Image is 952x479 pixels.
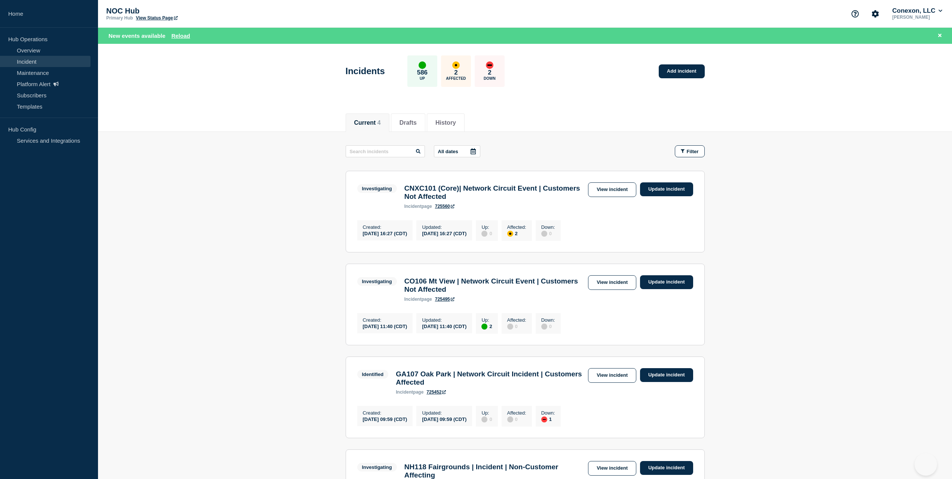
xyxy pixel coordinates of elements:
div: [DATE] 09:59 (CDT) [363,416,407,422]
div: [DATE] 11:40 (CDT) [422,323,466,329]
a: 725560 [435,204,454,209]
div: 1 [541,416,555,422]
div: disabled [541,231,547,237]
p: Created : [363,317,407,323]
p: Created : [363,410,407,416]
span: Investigating [357,277,397,286]
button: Current 4 [354,119,381,126]
button: Conexon, LLC [891,7,944,15]
div: 2 [481,323,492,330]
div: disabled [481,231,487,237]
div: 2 [507,230,526,237]
p: Primary Hub [106,15,133,21]
div: disabled [481,416,487,422]
a: View incident [588,182,636,197]
p: [PERSON_NAME] [891,15,944,20]
h3: CO106 Mt View | Network Circuit Event | Customers Not Affected [404,277,584,294]
button: Filter [675,145,705,157]
p: All dates [438,149,458,154]
h3: GA107 Oak Park | Network Circuit Incident | Customers Affected [396,370,584,386]
p: Down : [541,317,555,323]
span: incident [404,204,422,209]
a: View incident [588,368,636,383]
span: Investigating [357,463,397,472]
div: [DATE] 11:40 (CDT) [363,323,407,329]
a: View incident [588,461,636,476]
p: page [396,389,423,395]
a: Update incident [640,182,693,196]
iframe: Help Scout Beacon - Open [915,453,937,476]
div: affected [452,61,460,69]
span: incident [396,389,413,395]
span: 4 [377,119,381,126]
p: Created : [363,224,407,230]
p: Updated : [422,224,466,230]
p: NOC Hub [106,7,256,15]
span: Filter [687,149,699,154]
div: up [481,324,487,330]
span: New events available [108,33,165,39]
a: View incident [588,275,636,290]
span: incident [404,297,422,302]
a: Add incident [659,64,705,78]
div: 0 [541,230,555,237]
div: down [486,61,493,69]
p: Up : [481,317,492,323]
button: Reload [171,33,190,39]
span: Identified [357,370,389,379]
a: 725495 [435,297,454,302]
div: disabled [541,324,547,330]
h1: Incidents [346,66,385,76]
p: Affected [446,76,466,81]
p: 586 [417,69,428,76]
div: 0 [541,323,555,330]
div: [DATE] 09:59 (CDT) [422,416,466,422]
a: 725452 [426,389,446,395]
p: Down : [541,224,555,230]
p: Up [420,76,425,81]
button: Support [847,6,863,22]
div: affected [507,231,513,237]
p: Up : [481,224,492,230]
p: Down : [541,410,555,416]
button: All dates [434,145,480,157]
div: 0 [507,416,526,422]
p: 2 [488,69,491,76]
p: 2 [454,69,457,76]
a: Update incident [640,275,693,289]
p: Affected : [507,224,526,230]
button: Account settings [867,6,883,22]
div: 0 [481,230,492,237]
a: Update incident [640,461,693,475]
div: up [419,61,426,69]
div: 0 [507,323,526,330]
div: disabled [507,416,513,422]
p: Affected : [507,410,526,416]
p: page [404,297,432,302]
p: Up : [481,410,492,416]
h3: CNXC101 (Core)| Network Circuit Event | Customers Not Affected [404,184,584,201]
button: History [435,119,456,126]
div: [DATE] 16:27 (CDT) [363,230,407,236]
p: Affected : [507,317,526,323]
p: page [404,204,432,209]
div: disabled [507,324,513,330]
p: Updated : [422,317,466,323]
input: Search incidents [346,145,425,157]
span: Investigating [357,184,397,193]
a: Update incident [640,368,693,382]
div: down [541,416,547,422]
div: 0 [481,416,492,422]
p: Updated : [422,410,466,416]
p: Down [484,76,496,81]
div: [DATE] 16:27 (CDT) [422,230,466,236]
a: View Status Page [136,15,177,21]
button: Drafts [400,119,417,126]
